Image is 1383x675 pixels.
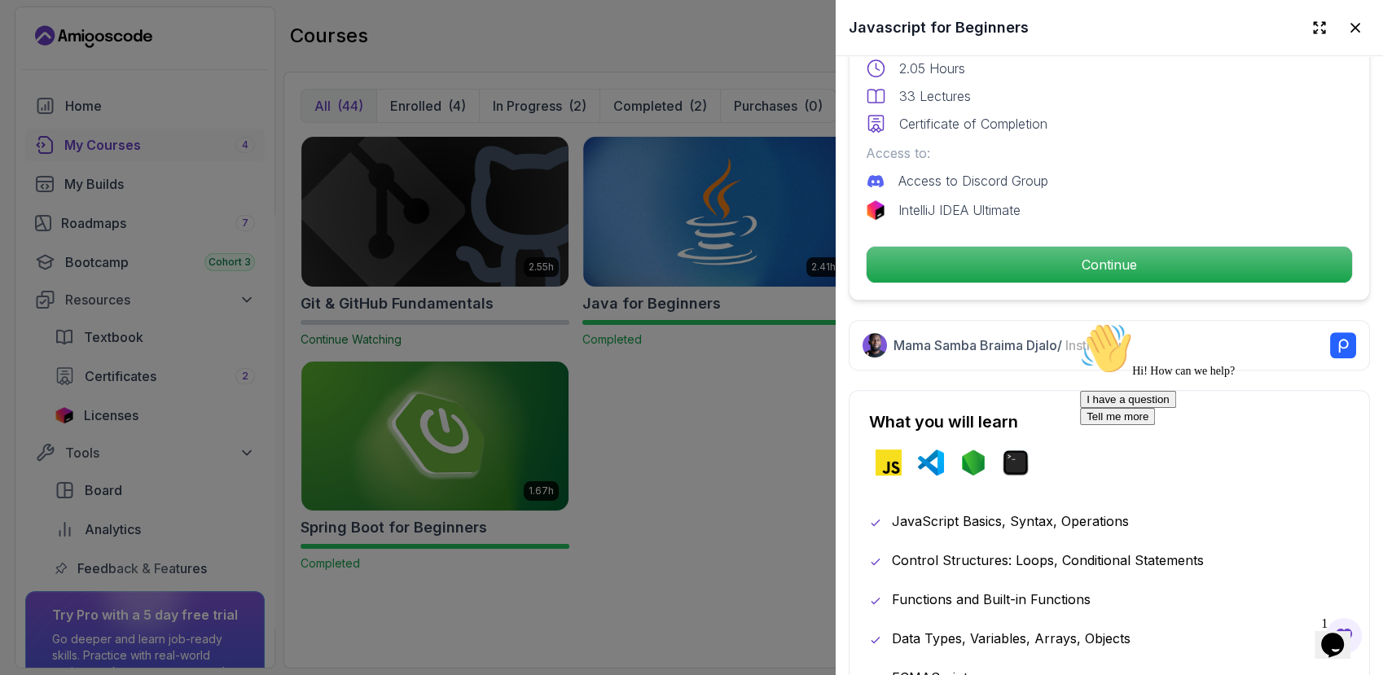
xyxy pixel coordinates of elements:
p: Data Types, Variables, Arrays, Objects [892,629,1131,648]
button: Tell me more [7,92,81,109]
h2: Javascript for Beginners [849,16,1029,39]
img: nodejs logo [960,449,986,476]
img: vscode logo [918,449,944,476]
h2: What you will learn [869,410,1350,433]
p: 33 Lectures [899,86,971,106]
span: Hi! How can we help? [7,49,161,61]
p: Access to: [866,143,1353,163]
button: Expand drawer [1305,13,1334,42]
img: javascript logo [876,449,902,476]
p: Control Structures: Loops, Conditional Statements [892,550,1204,570]
p: Continue [867,247,1352,283]
button: Continue [866,246,1353,283]
div: 👋Hi! How can we help?I have a questionTell me more [7,7,300,109]
iframe: chat widget [1073,316,1367,602]
p: JavaScript Basics, Syntax, Operations [892,511,1129,531]
iframe: chat widget [1315,610,1367,659]
img: terminal logo [1003,449,1029,476]
button: I have a question [7,75,103,92]
img: :wave: [7,7,59,59]
p: 2.05 Hours [899,59,965,78]
p: Mama Samba Braima Djalo / [893,335,1123,355]
p: Certificate of Completion [899,114,1047,134]
span: Instructor [1065,337,1123,353]
p: Access to Discord Group [898,171,1048,191]
p: IntelliJ IDEA Ultimate [898,200,1021,220]
img: jetbrains logo [866,200,885,220]
img: Nelson Djalo [863,333,887,357]
p: Functions and Built-in Functions [892,590,1091,609]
